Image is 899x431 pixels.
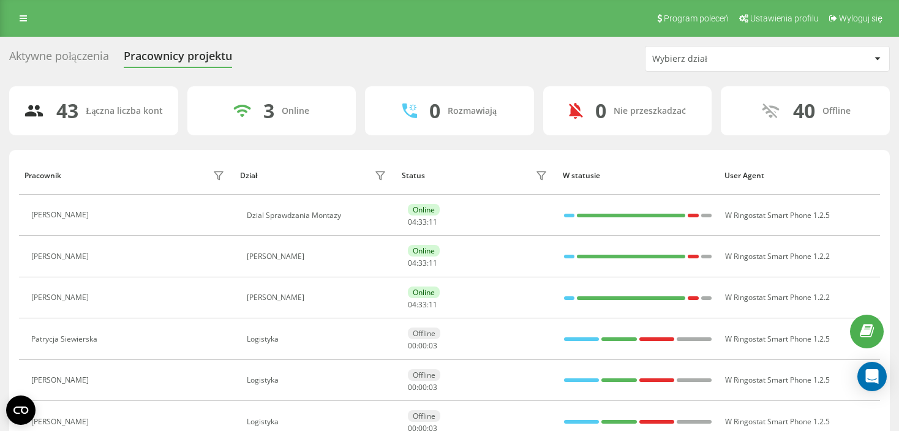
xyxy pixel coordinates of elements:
[408,287,440,298] div: Online
[31,211,92,219] div: [PERSON_NAME]
[725,375,830,385] span: W Ringostat Smart Phone 1.2.5
[839,13,882,23] span: Wyloguj się
[857,362,887,391] div: Open Intercom Messenger
[595,99,606,122] div: 0
[408,258,416,268] span: 04
[408,259,437,268] div: : :
[725,251,830,261] span: W Ringostat Smart Phone 1.2.2
[448,106,497,116] div: Rozmawiają
[418,299,427,310] span: 33
[263,99,274,122] div: 3
[429,258,437,268] span: 11
[793,99,815,122] div: 40
[56,99,78,122] div: 43
[24,171,61,180] div: Pracownik
[402,171,425,180] div: Status
[247,252,389,261] div: [PERSON_NAME]
[247,418,389,426] div: Logistyka
[750,13,819,23] span: Ustawienia profilu
[429,217,437,227] span: 11
[408,369,440,381] div: Offline
[247,335,389,343] div: Logistyka
[408,383,437,392] div: : :
[408,342,437,350] div: : :
[725,292,830,302] span: W Ringostat Smart Phone 1.2.2
[282,106,309,116] div: Online
[6,395,36,425] button: Open CMP widget
[31,252,92,261] div: [PERSON_NAME]
[31,376,92,384] div: [PERSON_NAME]
[247,293,389,302] div: [PERSON_NAME]
[652,54,799,64] div: Wybierz dział
[418,382,427,392] span: 00
[408,245,440,257] div: Online
[31,418,92,426] div: [PERSON_NAME]
[408,328,440,339] div: Offline
[408,382,416,392] span: 00
[725,210,830,220] span: W Ringostat Smart Phone 1.2.5
[725,416,830,427] span: W Ringostat Smart Phone 1.2.5
[9,50,109,69] div: Aktywne połączenia
[408,301,437,309] div: : :
[247,376,389,384] div: Logistyka
[614,106,686,116] div: Nie przeszkadzać
[563,171,713,180] div: W statusie
[418,217,427,227] span: 33
[822,106,851,116] div: Offline
[418,340,427,351] span: 00
[408,410,440,422] div: Offline
[418,258,427,268] span: 33
[124,50,232,69] div: Pracownicy projektu
[429,99,440,122] div: 0
[31,335,100,343] div: Patrycja Siewierska
[240,171,257,180] div: Dział
[86,106,163,116] div: Łączna liczba kont
[664,13,729,23] span: Program poleceń
[408,299,416,310] span: 04
[408,340,416,351] span: 00
[247,211,389,220] div: Dzial Sprawdzania Montazy
[724,171,875,180] div: User Agent
[408,218,437,227] div: : :
[429,382,437,392] span: 03
[408,204,440,215] div: Online
[31,293,92,302] div: [PERSON_NAME]
[408,217,416,227] span: 04
[429,299,437,310] span: 11
[429,340,437,351] span: 03
[725,334,830,344] span: W Ringostat Smart Phone 1.2.5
